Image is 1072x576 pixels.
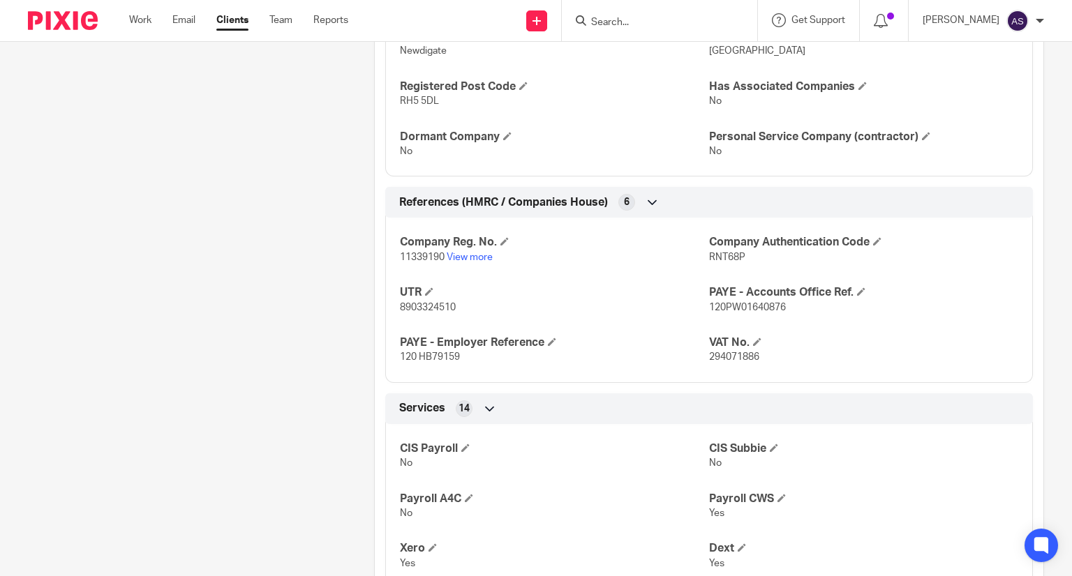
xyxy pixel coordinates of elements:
[791,15,845,25] span: Get Support
[400,235,709,250] h4: Company Reg. No.
[313,13,348,27] a: Reports
[269,13,292,27] a: Team
[709,130,1018,144] h4: Personal Service Company (contractor)
[624,195,630,209] span: 6
[709,252,745,262] span: RNT68P
[709,235,1018,250] h4: Company Authentication Code
[709,541,1018,556] h4: Dext
[400,79,709,94] h4: Registered Post Code
[400,146,412,156] span: No
[709,458,722,468] span: No
[400,252,445,262] span: 11339190
[28,11,98,30] img: Pixie
[400,458,412,468] span: No
[400,130,709,144] h4: Dormant Company
[709,285,1018,300] h4: PAYE - Accounts Office Ref.
[216,13,248,27] a: Clients
[400,303,456,312] span: 8903324510
[459,402,470,416] span: 14
[709,559,724,568] span: Yes
[400,492,709,506] h4: Payroll A4C
[709,303,786,312] span: 120PW01640876
[400,352,460,362] span: 120 HB79159
[709,146,722,156] span: No
[400,285,709,300] h4: UTR
[709,441,1018,456] h4: CIS Subbie
[709,492,1018,506] h4: Payroll CWS
[400,96,439,106] span: RH5 5DL
[709,79,1018,94] h4: Has Associated Companies
[709,508,724,518] span: Yes
[709,96,722,106] span: No
[923,13,999,27] p: [PERSON_NAME]
[400,541,709,556] h4: Xero
[399,401,445,416] span: Services
[1006,10,1029,32] img: svg%3E
[129,13,151,27] a: Work
[709,46,805,56] span: [GEOGRAPHIC_DATA]
[400,441,709,456] h4: CIS Payroll
[400,508,412,518] span: No
[400,46,447,56] span: Newdigate
[447,252,493,262] a: View more
[172,13,195,27] a: Email
[400,335,709,350] h4: PAYE - Employer Reference
[590,17,715,29] input: Search
[709,335,1018,350] h4: VAT No.
[399,195,608,210] span: References (HMRC / Companies House)
[709,352,759,362] span: 294071886
[400,559,415,568] span: Yes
